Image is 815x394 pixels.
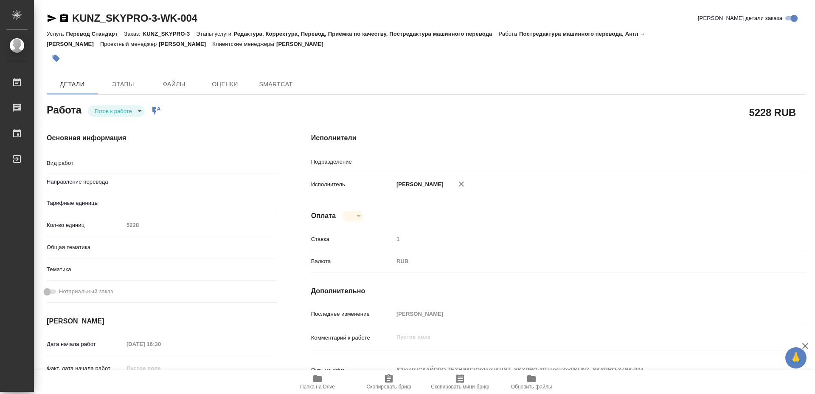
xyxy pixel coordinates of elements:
[353,370,424,394] button: Скопировать бриф
[124,240,277,255] div: ​
[47,199,124,207] p: Тарифные единицы
[749,105,796,119] h2: 5228 RUB
[311,158,393,166] p: Подразделение
[124,31,142,37] p: Заказ:
[92,108,135,115] button: Готов к работе
[124,338,198,350] input: Пустое поле
[276,41,330,47] p: [PERSON_NAME]
[159,41,212,47] p: [PERSON_NAME]
[311,257,393,266] p: Валюта
[311,211,336,221] h4: Оплата
[393,254,764,269] div: RUB
[124,219,277,231] input: Пустое поле
[393,180,444,189] p: [PERSON_NAME]
[47,49,65,68] button: Добавить тэг
[311,133,806,143] h4: Исполнители
[496,370,567,394] button: Обновить файлы
[103,79,143,90] span: Этапы
[424,370,496,394] button: Скопировать мини-бриф
[124,196,277,210] div: ​
[47,265,124,274] p: Тематика
[100,41,159,47] p: Проектный менеджер
[47,178,124,186] p: Направление перевода
[366,384,411,390] span: Скопировать бриф
[233,31,498,37] p: Редактура, Корректура, Перевод, Приёмка по качеству, Постредактура машинного перевода
[47,364,124,373] p: Факт. дата начала работ
[66,31,124,37] p: Перевод Стандарт
[212,41,276,47] p: Клиентские менеджеры
[785,347,807,368] button: 🙏
[511,384,552,390] span: Обновить файлы
[311,366,393,375] p: Путь на drive
[124,362,198,374] input: Пустое поле
[393,308,764,320] input: Пустое поле
[124,262,277,277] div: ​
[47,159,124,167] p: Вид работ
[789,349,803,367] span: 🙏
[72,12,197,24] a: KUNZ_SKYPRO-3-WK-004
[47,102,81,117] h2: Работа
[196,31,233,37] p: Этапы услуги
[154,79,194,90] span: Файлы
[256,79,296,90] span: SmartCat
[59,287,113,296] span: Нотариальный заказ
[311,235,393,244] p: Ставка
[88,105,145,117] div: Готов к работе
[311,180,393,189] p: Исполнитель
[59,13,69,23] button: Скопировать ссылку
[52,79,93,90] span: Детали
[47,13,57,23] button: Скопировать ссылку для ЯМессенджера
[47,133,277,143] h4: Основная информация
[47,221,124,230] p: Кол-во единиц
[393,363,764,377] textarea: /Clients/СКАЙПРО ТЕХНИКС/Orders/KUNZ_SKYPRO-3/Translated/KUNZ_SKYPRO-3-WK-004
[311,286,806,296] h4: Дополнительно
[311,334,393,342] p: Комментарий к работе
[47,31,66,37] p: Услуга
[47,316,277,326] h4: [PERSON_NAME]
[205,79,245,90] span: Оценки
[431,384,489,390] span: Скопировать мини-бриф
[282,370,353,394] button: Папка на Drive
[343,211,364,221] div: Готов к работе
[47,243,124,252] p: Общая тематика
[300,384,335,390] span: Папка на Drive
[311,310,393,318] p: Последнее изменение
[393,233,764,245] input: Пустое поле
[452,175,471,193] button: Удалить исполнителя
[47,340,124,349] p: Дата начала работ
[498,31,519,37] p: Работа
[143,31,197,37] p: KUNZ_SKYPRO-3
[698,14,782,23] span: [PERSON_NAME] детали заказа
